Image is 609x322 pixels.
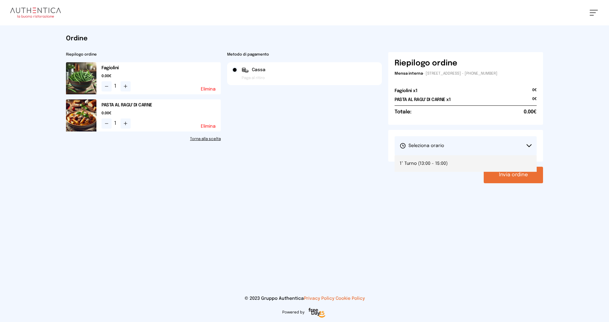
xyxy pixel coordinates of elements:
[336,296,365,301] a: Cookie Policy
[307,307,327,319] img: logo-freeday.3e08031.png
[304,296,334,301] a: Privacy Policy
[10,295,599,302] p: © 2023 Gruppo Authentica
[395,136,537,155] button: Seleziona orario
[400,160,448,167] span: 1° Turno (13:00 - 15:00)
[282,310,304,315] span: Powered by
[400,143,444,149] span: Seleziona orario
[484,167,543,183] button: Invia ordine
